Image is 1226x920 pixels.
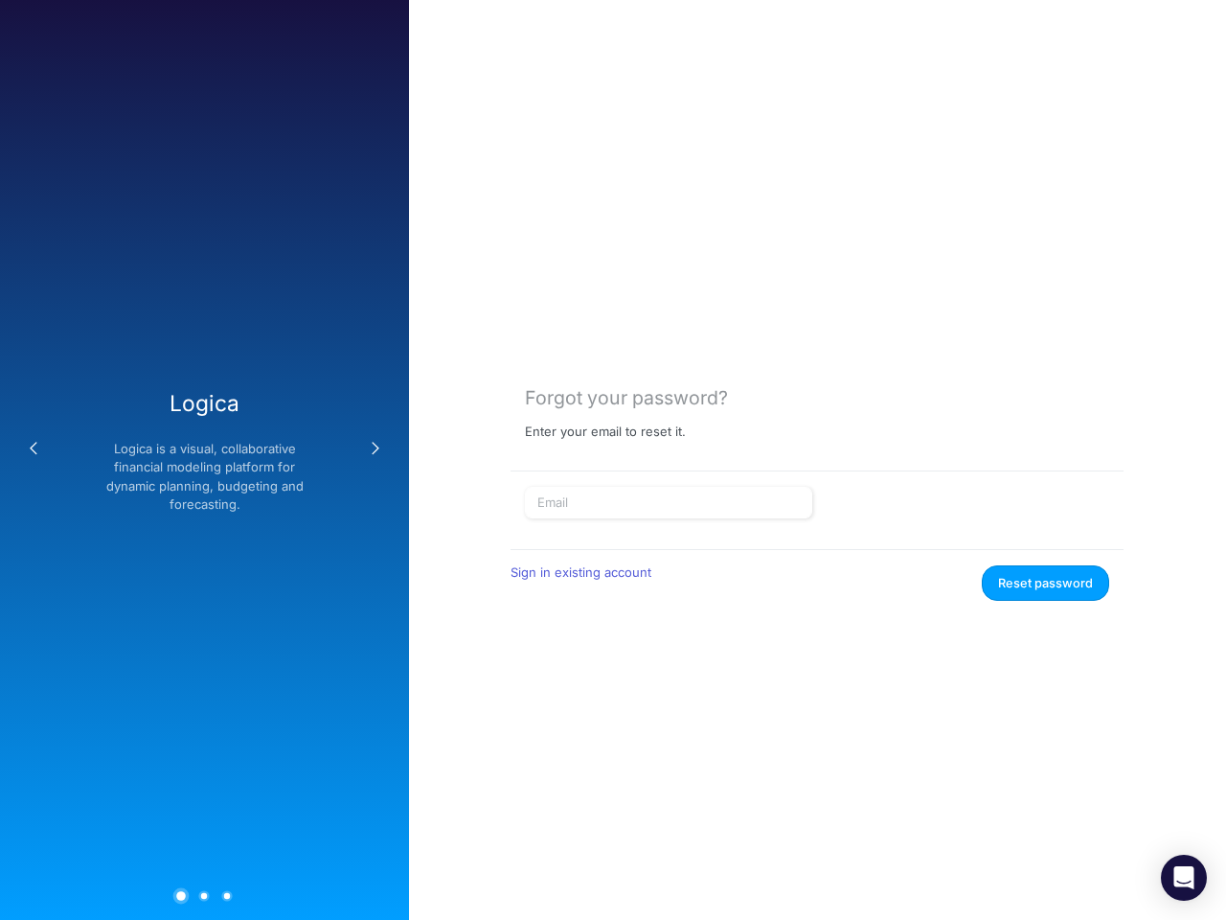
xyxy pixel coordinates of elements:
[92,440,317,515] p: Logica is a visual, collaborative financial modeling platform for dynamic planning, budgeting and...
[14,429,53,468] button: Previous
[982,565,1109,601] button: Reset password
[92,390,317,416] h3: Logica
[199,890,210,901] button: 2
[525,425,686,440] p: Enter your email to reset it.
[1161,855,1207,901] div: Open Intercom Messenger
[525,387,1109,409] div: Forgot your password?
[525,487,812,519] input: Email
[173,887,190,904] button: 1
[222,890,233,901] button: 3
[356,429,395,468] button: Next
[511,564,651,580] a: Sign in existing account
